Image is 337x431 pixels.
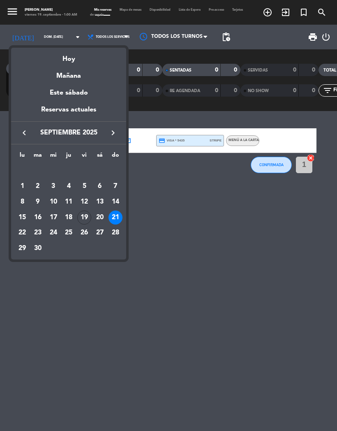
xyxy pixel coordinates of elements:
div: 6 [93,179,107,193]
div: 25 [62,226,76,240]
td: 21 de septiembre de 2025 [108,210,123,225]
div: 29 [15,241,29,255]
td: 18 de septiembre de 2025 [61,210,77,225]
th: lunes [14,151,30,163]
td: 6 de septiembre de 2025 [92,179,108,195]
td: 29 de septiembre de 2025 [14,241,30,256]
div: 5 [77,179,91,193]
td: 8 de septiembre de 2025 [14,194,30,210]
td: 9 de septiembre de 2025 [30,194,46,210]
td: 7 de septiembre de 2025 [108,179,123,195]
td: 1 de septiembre de 2025 [14,179,30,195]
div: 22 [15,226,29,240]
div: 19 [77,211,91,225]
td: 10 de septiembre de 2025 [46,194,61,210]
td: 3 de septiembre de 2025 [46,179,61,195]
th: miércoles [46,151,61,163]
td: 17 de septiembre de 2025 [46,210,61,225]
button: keyboard_arrow_left [17,127,32,138]
span: septiembre 2025 [32,127,106,138]
div: 16 [31,211,45,225]
i: keyboard_arrow_left [19,128,29,138]
div: 28 [108,226,122,240]
div: Mañana [11,65,126,81]
td: 27 de septiembre de 2025 [92,225,108,241]
div: 13 [93,195,107,209]
th: domingo [108,151,123,163]
div: 8 [15,195,29,209]
i: keyboard_arrow_right [108,128,118,138]
td: 16 de septiembre de 2025 [30,210,46,225]
div: 26 [77,226,91,240]
td: 23 de septiembre de 2025 [30,225,46,241]
td: 20 de septiembre de 2025 [92,210,108,225]
div: 20 [93,211,107,225]
div: 15 [15,211,29,225]
th: martes [30,151,46,163]
td: 15 de septiembre de 2025 [14,210,30,225]
div: 1 [15,179,29,193]
td: 14 de septiembre de 2025 [108,194,123,210]
div: Este sábado [11,81,126,104]
div: 18 [62,211,76,225]
div: 23 [31,226,45,240]
td: 2 de septiembre de 2025 [30,179,46,195]
div: 17 [46,211,60,225]
div: 27 [93,226,107,240]
div: 4 [62,179,76,193]
td: 19 de septiembre de 2025 [76,210,92,225]
td: 13 de septiembre de 2025 [92,194,108,210]
td: 24 de septiembre de 2025 [46,225,61,241]
td: 5 de septiembre de 2025 [76,179,92,195]
th: viernes [76,151,92,163]
div: 3 [46,179,60,193]
td: 12 de septiembre de 2025 [76,194,92,210]
div: 12 [77,195,91,209]
div: 21 [108,211,122,225]
td: SEP. [14,163,123,179]
td: 26 de septiembre de 2025 [76,225,92,241]
button: keyboard_arrow_right [106,127,120,138]
div: 2 [31,179,45,193]
td: 28 de septiembre de 2025 [108,225,123,241]
div: 10 [46,195,60,209]
div: 7 [108,179,122,193]
div: Hoy [11,48,126,65]
td: 4 de septiembre de 2025 [61,179,77,195]
div: 14 [108,195,122,209]
div: 24 [46,226,60,240]
div: 30 [31,241,45,255]
th: sábado [92,151,108,163]
td: 11 de septiembre de 2025 [61,194,77,210]
th: jueves [61,151,77,163]
div: 9 [31,195,45,209]
div: 11 [62,195,76,209]
td: 25 de septiembre de 2025 [61,225,77,241]
div: Reservas actuales [11,104,126,121]
td: 22 de septiembre de 2025 [14,225,30,241]
td: 30 de septiembre de 2025 [30,241,46,256]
